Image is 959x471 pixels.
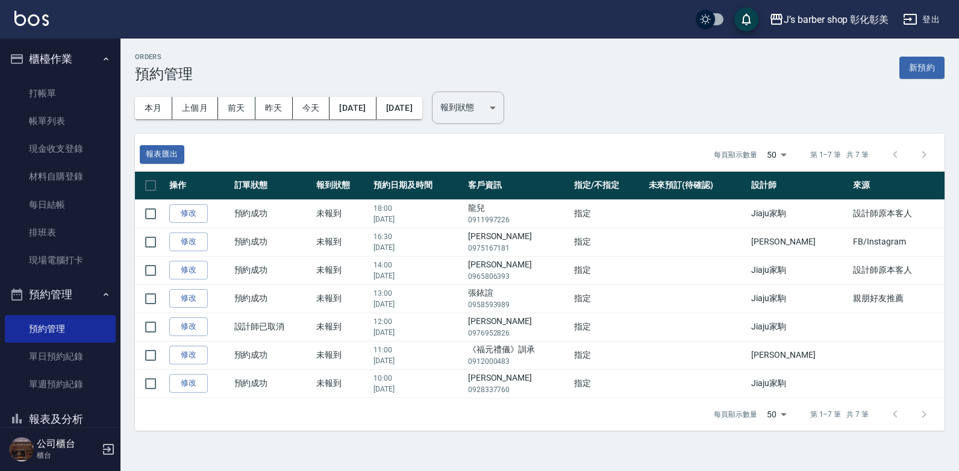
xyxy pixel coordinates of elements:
[465,284,572,313] td: 張銥諠
[169,374,208,393] a: 修改
[748,228,850,256] td: [PERSON_NAME]
[646,172,749,200] th: 未來預訂(待確認)
[373,355,461,366] p: [DATE]
[850,199,945,228] td: 設計師原本客人
[135,66,193,83] h3: 預約管理
[373,203,461,214] p: 18:00
[748,313,850,341] td: Jiaju家駒
[5,404,116,435] button: 報表及分析
[5,246,116,274] a: 現場電腦打卡
[748,172,850,200] th: 設計師
[313,369,371,398] td: 未報到
[5,107,116,135] a: 帳單列表
[293,97,330,119] button: 今天
[370,172,464,200] th: 預約日期及時間
[762,139,791,171] div: 50
[10,437,34,461] img: Person
[231,256,313,284] td: 預約成功
[571,313,645,341] td: 指定
[571,284,645,313] td: 指定
[231,369,313,398] td: 預約成功
[748,256,850,284] td: Jiaju家駒
[5,279,116,310] button: 預約管理
[166,172,231,200] th: 操作
[468,243,569,254] p: 0975167181
[5,343,116,370] a: 單日預約紀錄
[748,369,850,398] td: Jiaju家駒
[373,231,461,242] p: 16:30
[5,135,116,163] a: 現金收支登錄
[5,80,116,107] a: 打帳單
[762,398,791,431] div: 50
[850,228,945,256] td: FB/Instagram
[313,199,371,228] td: 未報到
[169,204,208,223] a: 修改
[5,43,116,75] button: 櫃檯作業
[135,53,193,61] h2: Orders
[313,284,371,313] td: 未報到
[313,313,371,341] td: 未報到
[764,7,893,32] button: J’s barber shop 彰化彰美
[468,356,569,367] p: 0912000483
[169,317,208,336] a: 修改
[850,172,945,200] th: 來源
[571,341,645,369] td: 指定
[468,271,569,282] p: 0965806393
[714,149,757,160] p: 每頁顯示數量
[231,199,313,228] td: 預約成功
[255,97,293,119] button: 昨天
[899,57,945,79] button: 新預約
[571,256,645,284] td: 指定
[5,315,116,343] a: 預約管理
[465,228,572,256] td: [PERSON_NAME]
[140,145,184,164] button: 報表匯出
[748,341,850,369] td: [PERSON_NAME]
[231,341,313,369] td: 預約成功
[810,149,869,160] p: 第 1–7 筆 共 7 筆
[465,172,572,200] th: 客戶資訊
[748,199,850,228] td: Jiaju家駒
[748,284,850,313] td: Jiaju家駒
[465,313,572,341] td: [PERSON_NAME]
[465,256,572,284] td: [PERSON_NAME]
[313,172,371,200] th: 報到狀態
[330,97,376,119] button: [DATE]
[810,409,869,420] p: 第 1–7 筆 共 7 筆
[373,214,461,225] p: [DATE]
[373,242,461,253] p: [DATE]
[373,384,461,395] p: [DATE]
[468,384,569,395] p: 0928337760
[714,409,757,420] p: 每頁顯示數量
[373,260,461,270] p: 14:00
[231,284,313,313] td: 預約成功
[169,232,208,251] a: 修改
[373,327,461,338] p: [DATE]
[313,228,371,256] td: 未報到
[172,97,218,119] button: 上個月
[169,261,208,279] a: 修改
[169,289,208,308] a: 修改
[465,199,572,228] td: 龍兒
[465,369,572,398] td: [PERSON_NAME]
[313,341,371,369] td: 未報到
[373,345,461,355] p: 11:00
[231,172,313,200] th: 訂單狀態
[571,199,645,228] td: 指定
[468,214,569,225] p: 0911997226
[373,316,461,327] p: 12:00
[14,11,49,26] img: Logo
[850,284,945,313] td: 親朋好友推薦
[37,450,98,461] p: 櫃台
[169,346,208,364] a: 修改
[313,256,371,284] td: 未報到
[231,228,313,256] td: 預約成功
[5,219,116,246] a: 排班表
[784,12,889,27] div: J’s barber shop 彰化彰美
[37,438,98,450] h5: 公司櫃台
[850,256,945,284] td: 設計師原本客人
[218,97,255,119] button: 前天
[5,163,116,190] a: 材料自購登錄
[376,97,422,119] button: [DATE]
[373,299,461,310] p: [DATE]
[5,191,116,219] a: 每日結帳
